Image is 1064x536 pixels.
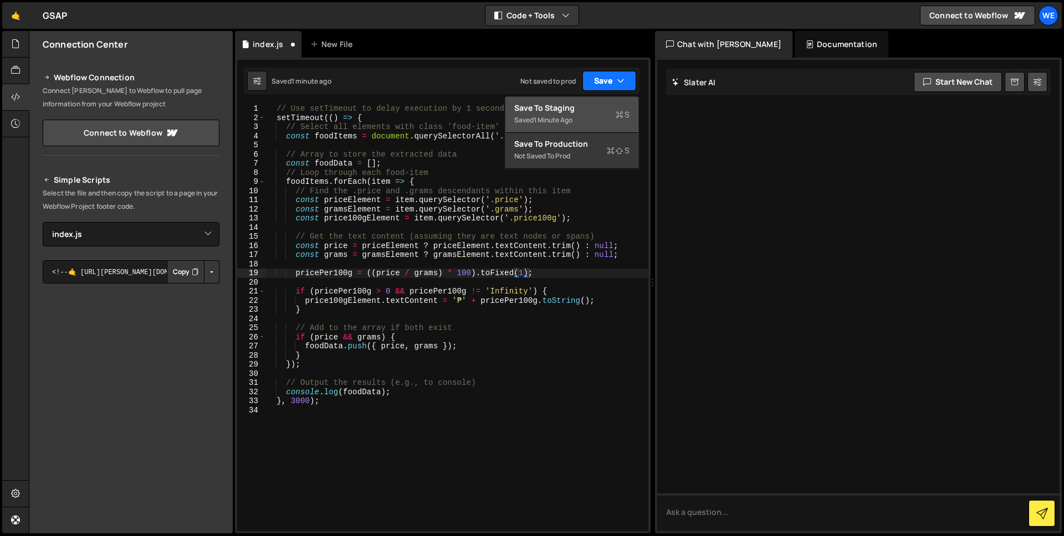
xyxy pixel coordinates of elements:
span: S [607,145,630,156]
div: 23 [237,305,265,315]
button: Save to StagingS Saved1 minute ago [505,97,638,133]
div: Save to Production [514,138,630,150]
iframe: YouTube video player [43,409,221,508]
div: 11 [237,195,265,205]
div: 1 minute ago [534,115,572,125]
button: Code + Tools [485,6,579,25]
p: Connect [PERSON_NAME] to Webflow to pull page information from your Webflow project [43,84,219,111]
div: 16 [237,241,265,251]
button: Save [582,71,636,91]
div: 9 [237,177,265,187]
div: 33 [237,396,265,406]
div: 17 [237,250,265,260]
div: Saved [272,76,331,86]
div: 32 [237,388,265,397]
div: 30 [237,369,265,379]
div: Saved [514,114,630,127]
div: 26 [237,333,265,342]
a: Connect to Webflow [43,120,219,146]
div: Button group with nested dropdown [167,260,219,284]
div: 3 [237,122,265,132]
div: index.js [253,39,283,50]
a: 🤙 [2,2,29,29]
div: 20 [237,278,265,287]
button: Copy [167,260,204,284]
a: Connect to Webflow [920,6,1035,25]
h2: Connection Center [43,38,127,50]
div: 12 [237,205,265,214]
div: Code + Tools [505,96,639,169]
a: We [1039,6,1058,25]
div: 8 [237,168,265,178]
h2: Webflow Connection [43,71,219,84]
div: 10 [237,187,265,196]
div: 19 [237,269,265,278]
textarea: <!--🤙 [URL][PERSON_NAME][DOMAIN_NAME]> <script>document.addEventListener("DOMContentLoaded", func... [43,260,219,284]
div: 7 [237,159,265,168]
div: 31 [237,378,265,388]
div: 24 [237,315,265,324]
div: 6 [237,150,265,159]
button: Save to ProductionS Not saved to prod [505,133,638,169]
div: 28 [237,351,265,360]
div: 1 minute ago [291,76,331,86]
h2: Slater AI [672,77,716,87]
div: 4 [237,132,265,141]
div: 29 [237,360,265,369]
div: 13 [237,214,265,223]
iframe: YouTube video player [43,302,221,401]
div: Documentation [795,31,888,58]
h2: Simple Scripts [43,173,219,187]
div: 14 [237,223,265,233]
div: 22 [237,296,265,306]
span: S [616,109,630,120]
div: 1 [237,104,265,114]
div: Not saved to prod [520,76,576,86]
div: 21 [237,287,265,296]
div: Not saved to prod [514,150,630,163]
div: 2 [237,114,265,123]
div: Chat with [PERSON_NAME] [655,31,792,58]
div: 5 [237,141,265,150]
div: 15 [237,232,265,241]
div: GSAP [43,9,68,22]
div: New File [310,39,357,50]
div: 34 [237,406,265,415]
p: Select the file and then copy the script to a page in your Webflow Project footer code. [43,187,219,213]
div: Save to Staging [514,102,630,114]
div: 27 [237,342,265,351]
div: 18 [237,260,265,269]
button: Start new chat [914,72,1002,92]
div: 25 [237,323,265,333]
